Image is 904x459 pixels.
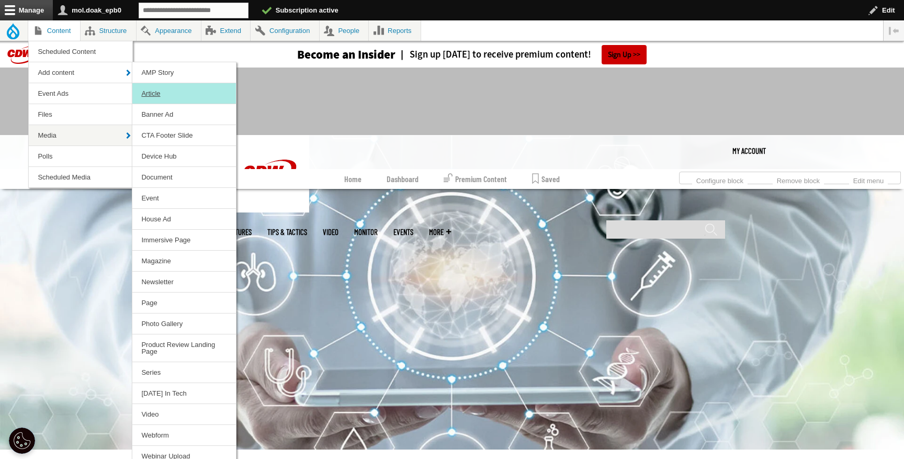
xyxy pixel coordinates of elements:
[258,49,395,61] a: Become an Insider
[773,174,824,185] a: Remove block
[849,174,888,185] a: Edit menu
[444,169,507,189] a: Premium Content
[132,230,236,250] a: Immersive Page
[231,204,309,215] a: CDW
[29,83,132,104] a: Event Ads
[732,135,766,166] div: User menu
[29,146,132,166] a: Polls
[231,135,309,212] img: Home
[201,20,251,41] a: Extend
[132,293,236,313] a: Page
[395,50,591,60] a: Sign up [DATE] to receive premium content!
[387,169,419,189] a: Dashboard
[28,20,80,41] a: Content
[132,167,236,187] a: Document
[369,20,421,41] a: Reports
[132,146,236,166] a: Device Hub
[132,209,236,229] a: House Ad
[226,228,252,236] a: Features
[132,383,236,404] a: [DATE] In Tech
[132,62,236,83] a: AMP Story
[29,104,132,125] a: Files
[251,20,319,41] a: Configuration
[132,125,236,145] a: CTA Footer Slide
[132,314,236,334] a: Photo Gallery
[532,169,560,189] a: Saved
[132,425,236,445] a: Webform
[884,20,904,41] button: Vertical orientation
[137,20,201,41] a: Appearance
[320,20,369,41] a: People
[29,62,132,83] a: Add content
[354,228,378,236] a: MonITor
[29,41,132,62] a: Scheduled Content
[344,169,361,189] a: Home
[132,188,236,208] a: Event
[29,125,132,145] a: Media
[297,49,395,61] h3: Become an Insider
[132,251,236,271] a: Magazine
[132,334,236,362] a: Product Review Landing Page
[323,228,338,236] a: Video
[29,167,132,187] a: Scheduled Media
[393,228,413,236] a: Events
[132,83,236,104] a: Article
[692,174,748,185] a: Configure block
[81,20,136,41] a: Structure
[602,45,647,64] a: Sign Up
[9,428,35,454] button: Open Preferences
[132,104,236,125] a: Banner Ad
[132,272,236,292] a: Newsletter
[9,428,35,454] div: Cookie Settings
[732,135,766,166] a: My Account
[132,404,236,424] a: Video
[132,362,236,383] a: Series
[429,228,451,236] span: More
[267,228,307,236] a: Tips & Tactics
